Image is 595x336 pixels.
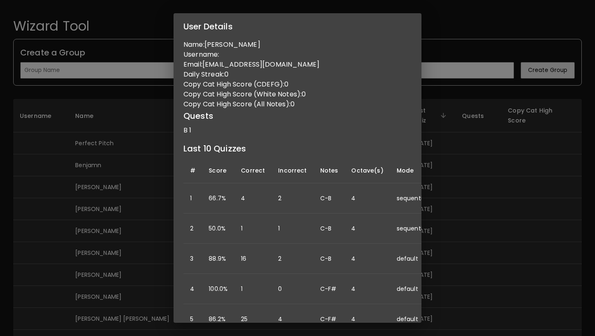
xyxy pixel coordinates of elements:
td: 4 [345,244,390,274]
td: 4 [345,214,390,244]
td: 86.2% [202,304,234,334]
td: 16 [234,244,271,274]
th: Notes [314,158,345,183]
td: C-F# [314,304,345,334]
th: Correct [234,158,271,183]
p: Copy Cat High Score (White Notes): 0 [183,89,412,99]
td: C-B [314,214,345,244]
td: 1 [183,183,202,214]
td: 2 [271,183,313,214]
td: 25 [234,304,271,334]
th: Octave(s) [345,158,390,183]
h6: Quests [183,109,412,122]
td: 0 [271,274,313,304]
td: 2 [271,244,313,274]
td: 4 [234,183,271,214]
h2: User Details [174,13,421,40]
td: 4 [345,274,390,304]
th: Mode [390,158,434,183]
td: 1 [234,274,271,304]
p: B 1 [183,125,412,135]
td: 3 [183,244,202,274]
td: 4 [271,304,313,334]
td: 50.0% [202,214,234,244]
p: Username: [183,50,412,60]
h6: Last 10 Quizzes [183,142,412,155]
p: Copy Cat High Score (CDEFG): 0 [183,79,412,89]
td: C-B [314,183,345,214]
p: Copy Cat High Score (All Notes): 0 [183,99,412,109]
td: 5 [183,304,202,334]
td: 4 [183,274,202,304]
td: 66.7% [202,183,234,214]
td: C-F# [314,274,345,304]
td: C-B [314,244,345,274]
td: 88.9% [202,244,234,274]
td: default [390,304,434,334]
th: # [183,158,202,183]
td: 100.0% [202,274,234,304]
p: Name: [PERSON_NAME] [183,40,412,50]
p: Daily Streak: 0 [183,70,412,79]
th: Score [202,158,234,183]
td: 2 [183,214,202,244]
td: 4 [345,304,390,334]
p: Email: [EMAIL_ADDRESS][DOMAIN_NAME] [183,60,412,70]
td: 1 [234,214,271,244]
td: 1 [271,214,313,244]
td: sequential [390,214,434,244]
th: Incorrect [271,158,313,183]
td: default [390,244,434,274]
td: default [390,274,434,304]
td: 4 [345,183,390,214]
td: sequential [390,183,434,214]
